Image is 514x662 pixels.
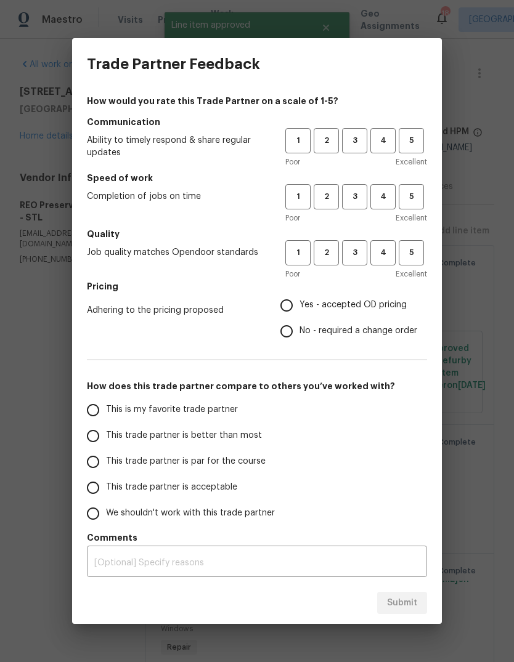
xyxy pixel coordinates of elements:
[87,280,427,293] h5: Pricing
[87,172,427,184] h5: Speed of work
[287,134,309,148] span: 1
[285,240,311,265] button: 1
[285,156,300,168] span: Poor
[280,293,427,344] div: Pricing
[400,190,423,204] span: 5
[285,268,300,280] span: Poor
[87,190,266,203] span: Completion of jobs on time
[300,325,417,337] span: No - required a change order
[87,304,261,317] span: Adhering to the pricing proposed
[287,246,309,260] span: 1
[300,299,407,312] span: Yes - accepted OD pricing
[372,246,394,260] span: 4
[315,190,338,204] span: 2
[343,246,366,260] span: 3
[87,380,427,392] h5: How does this trade partner compare to others you’ve worked with?
[372,190,394,204] span: 4
[314,184,339,209] button: 2
[370,184,396,209] button: 4
[315,134,338,148] span: 2
[314,240,339,265] button: 2
[399,184,424,209] button: 5
[396,156,427,168] span: Excellent
[370,240,396,265] button: 4
[87,531,427,544] h5: Comments
[396,268,427,280] span: Excellent
[87,228,427,240] h5: Quality
[372,134,394,148] span: 4
[399,240,424,265] button: 5
[343,190,366,204] span: 3
[287,190,309,204] span: 1
[399,128,424,153] button: 5
[342,128,367,153] button: 3
[87,246,266,259] span: Job quality matches Opendoor standards
[285,128,311,153] button: 1
[314,128,339,153] button: 2
[400,134,423,148] span: 5
[106,403,238,416] span: This is my favorite trade partner
[400,246,423,260] span: 5
[87,95,427,107] h4: How would you rate this Trade Partner on a scale of 1-5?
[285,212,300,224] span: Poor
[106,507,275,520] span: We shouldn't work with this trade partner
[315,246,338,260] span: 2
[106,481,237,494] span: This trade partner is acceptable
[87,116,427,128] h5: Communication
[342,184,367,209] button: 3
[285,184,311,209] button: 1
[343,134,366,148] span: 3
[106,429,262,442] span: This trade partner is better than most
[87,397,427,527] div: How does this trade partner compare to others you’ve worked with?
[87,55,260,73] h3: Trade Partner Feedback
[106,455,266,468] span: This trade partner is par for the course
[370,128,396,153] button: 4
[396,212,427,224] span: Excellent
[87,134,266,159] span: Ability to timely respond & share regular updates
[342,240,367,265] button: 3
